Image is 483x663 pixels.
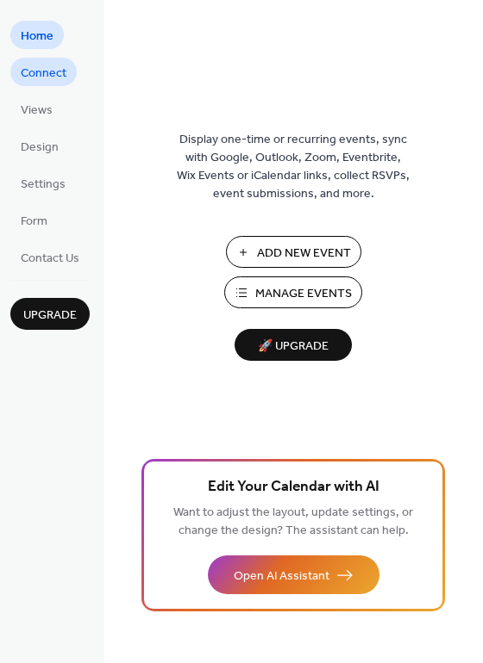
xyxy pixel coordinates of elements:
span: Manage Events [255,285,352,303]
a: Connect [10,58,77,86]
a: Design [10,132,69,160]
a: Contact Us [10,243,90,271]
span: Views [21,102,53,120]
button: Open AI Assistant [208,555,379,594]
a: Home [10,21,64,49]
span: Contact Us [21,250,79,268]
span: Upgrade [23,307,77,325]
button: Manage Events [224,276,362,308]
span: Settings [21,176,66,194]
span: Open AI Assistant [234,567,329,586]
button: Add New Event [226,236,361,268]
span: Home [21,28,53,46]
span: Edit Your Calendar with AI [208,475,379,499]
button: Upgrade [10,298,90,330]
span: Display one-time or recurring events, sync with Google, Outlook, Zoom, Eventbrite, Wix Events or ... [177,131,410,203]
span: Want to adjust the layout, update settings, or change the design? The assistant can help. [173,501,413,542]
span: Connect [21,65,66,83]
span: Design [21,139,59,157]
span: Form [21,213,47,231]
a: Views [10,95,63,123]
span: Add New Event [257,245,351,263]
a: Form [10,206,58,234]
span: 🚀 Upgrade [245,335,342,358]
button: 🚀 Upgrade [235,329,352,361]
a: Settings [10,169,76,197]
